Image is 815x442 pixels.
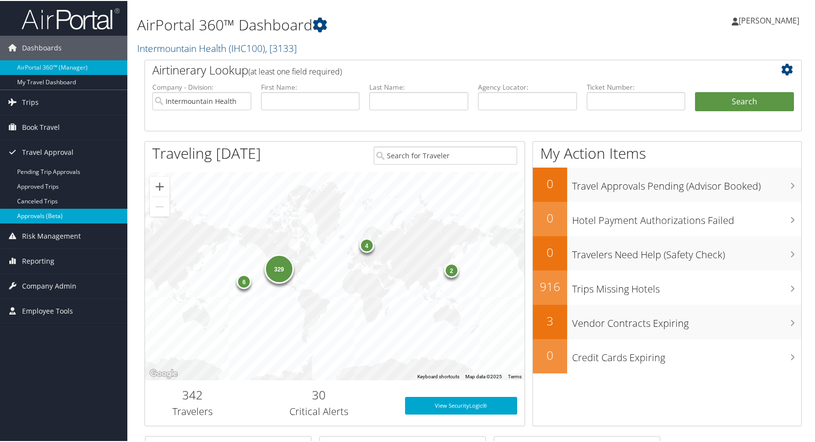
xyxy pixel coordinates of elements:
[572,208,801,226] h3: Hotel Payment Authorizations Failed
[22,298,73,322] span: Employee Tools
[22,89,39,114] span: Trips
[572,345,801,364] h3: Credit Cards Expiring
[587,81,686,91] label: Ticket Number:
[237,273,252,288] div: 6
[374,146,517,164] input: Search for Traveler
[22,114,60,139] span: Book Travel
[533,304,801,338] a: 3Vendor Contracts Expiring
[405,396,517,414] a: View SecurityLogic®
[533,243,567,260] h2: 0
[150,176,169,196] button: Zoom in
[695,91,794,111] button: Search
[264,253,294,283] div: 329
[572,173,801,192] h3: Travel Approvals Pending (Advisor Booked)
[247,404,391,417] h3: Critical Alerts
[572,311,801,329] h3: Vendor Contracts Expiring
[147,367,180,379] img: Google
[508,373,522,378] a: Terms (opens in new tab)
[22,139,73,164] span: Travel Approval
[533,201,801,235] a: 0Hotel Payment Authorizations Failed
[732,5,809,34] a: [PERSON_NAME]
[533,174,567,191] h2: 0
[261,81,360,91] label: First Name:
[533,167,801,201] a: 0Travel Approvals Pending (Advisor Booked)
[417,372,459,379] button: Keyboard shortcuts
[444,262,459,277] div: 2
[22,6,120,29] img: airportal-logo.png
[533,235,801,270] a: 0Travelers Need Help (Safety Check)
[360,237,374,251] div: 4
[533,312,567,328] h2: 3
[22,35,62,59] span: Dashboards
[572,242,801,261] h3: Travelers Need Help (Safety Check)
[533,209,567,225] h2: 0
[137,41,297,54] a: Intermountain Health
[22,248,54,272] span: Reporting
[247,386,391,402] h2: 30
[152,61,739,77] h2: Airtinerary Lookup
[478,81,577,91] label: Agency Locator:
[137,14,585,34] h1: AirPortal 360™ Dashboard
[533,277,567,294] h2: 916
[533,346,567,363] h2: 0
[533,338,801,372] a: 0Credit Cards Expiring
[147,367,180,379] a: Open this area in Google Maps (opens a new window)
[533,142,801,163] h1: My Action Items
[22,223,81,247] span: Risk Management
[265,41,297,54] span: , [ 3133 ]
[465,373,502,378] span: Map data ©2025
[229,41,265,54] span: ( IHC100 )
[150,196,169,216] button: Zoom out
[152,404,233,417] h3: Travelers
[572,276,801,295] h3: Trips Missing Hotels
[369,81,468,91] label: Last Name:
[248,65,342,76] span: (at least one field required)
[739,14,799,25] span: [PERSON_NAME]
[152,81,251,91] label: Company - Division:
[533,270,801,304] a: 916Trips Missing Hotels
[22,273,76,297] span: Company Admin
[152,386,233,402] h2: 342
[152,142,261,163] h1: Traveling [DATE]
